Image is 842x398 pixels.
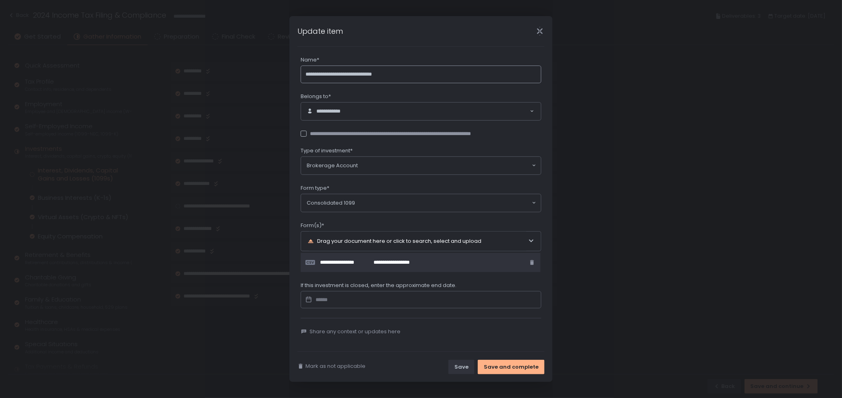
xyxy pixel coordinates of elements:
span: Share any context or updates here [310,328,400,335]
span: Form type* [301,185,329,192]
div: Close [527,27,553,36]
button: Save and complete [478,360,545,374]
button: Mark as not applicable [297,363,365,370]
div: Save and complete [484,363,539,371]
button: Save [448,360,475,374]
span: If this investment is closed, enter the approximate end date. [301,282,456,289]
input: Datepicker input [301,291,541,309]
div: Search for option [301,103,541,120]
div: Save [454,363,468,371]
span: Type of investment* [301,147,353,154]
span: Brokerage Account [307,162,358,170]
span: Belongs to* [301,93,331,100]
input: Search for option [349,107,529,115]
div: Search for option [301,157,541,174]
span: Consolidated 1099 [307,199,355,207]
input: Search for option [355,199,531,207]
span: Name* [301,56,319,64]
h1: Update item [297,26,343,37]
span: Mark as not applicable [305,363,365,370]
input: Search for option [358,162,531,170]
span: Form(s)* [301,222,324,229]
div: Search for option [301,194,541,212]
